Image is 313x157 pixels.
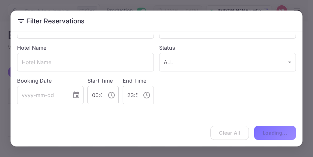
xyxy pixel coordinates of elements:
[11,11,302,32] h2: Filter Reservations
[159,44,296,52] label: Status
[123,86,137,104] input: hh:mm
[70,89,83,102] button: Choose date
[87,86,102,104] input: hh:mm
[105,89,118,102] button: Choose time, selected time is 12:00 AM
[87,77,113,84] label: Start Time
[17,86,67,104] input: yyyy-mm-dd
[123,77,146,84] label: End Time
[17,53,154,71] input: Hotel Name
[140,89,153,102] button: Choose time, selected time is 11:59 PM
[17,77,84,85] label: Booking Date
[159,53,296,71] div: ALL
[17,44,47,51] label: Hotel Name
